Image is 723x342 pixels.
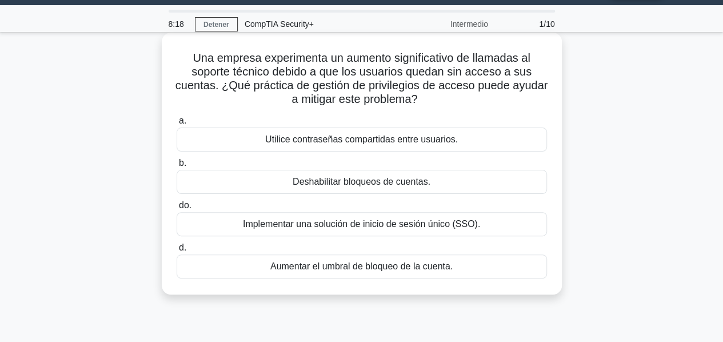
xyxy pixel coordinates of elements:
font: Deshabilitar bloqueos de cuentas. [293,177,430,186]
font: Una empresa experimenta un aumento significativo de llamadas al soporte técnico debido a que los ... [175,51,548,105]
font: Aumentar el umbral de bloqueo de la cuenta. [270,261,453,271]
font: do. [179,200,191,210]
font: a. [179,116,186,125]
font: Utilice contraseñas compartidas entre usuarios. [265,134,458,144]
font: d. [179,242,186,252]
font: Implementar una solución de inicio de sesión único (SSO). [243,219,480,229]
font: b. [179,158,186,168]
